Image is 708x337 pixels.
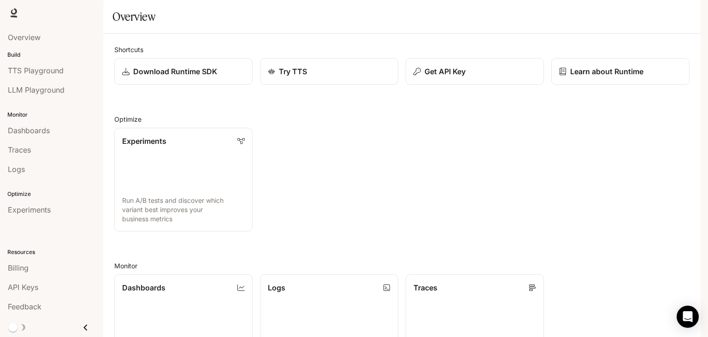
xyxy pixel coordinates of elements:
[551,58,690,85] a: Learn about Runtime
[268,282,285,293] p: Logs
[114,261,690,271] h2: Monitor
[122,282,165,293] p: Dashboards
[279,66,307,77] p: Try TTS
[114,114,690,124] h2: Optimize
[677,306,699,328] div: Open Intercom Messenger
[122,196,245,224] p: Run A/B tests and discover which variant best improves your business metrics
[570,66,643,77] p: Learn about Runtime
[425,66,466,77] p: Get API Key
[406,58,544,85] button: Get API Key
[413,282,437,293] p: Traces
[133,66,217,77] p: Download Runtime SDK
[260,58,398,85] a: Try TTS
[114,45,690,54] h2: Shortcuts
[122,136,166,147] p: Experiments
[114,58,253,85] a: Download Runtime SDK
[112,7,155,26] h1: Overview
[114,128,253,231] a: ExperimentsRun A/B tests and discover which variant best improves your business metrics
